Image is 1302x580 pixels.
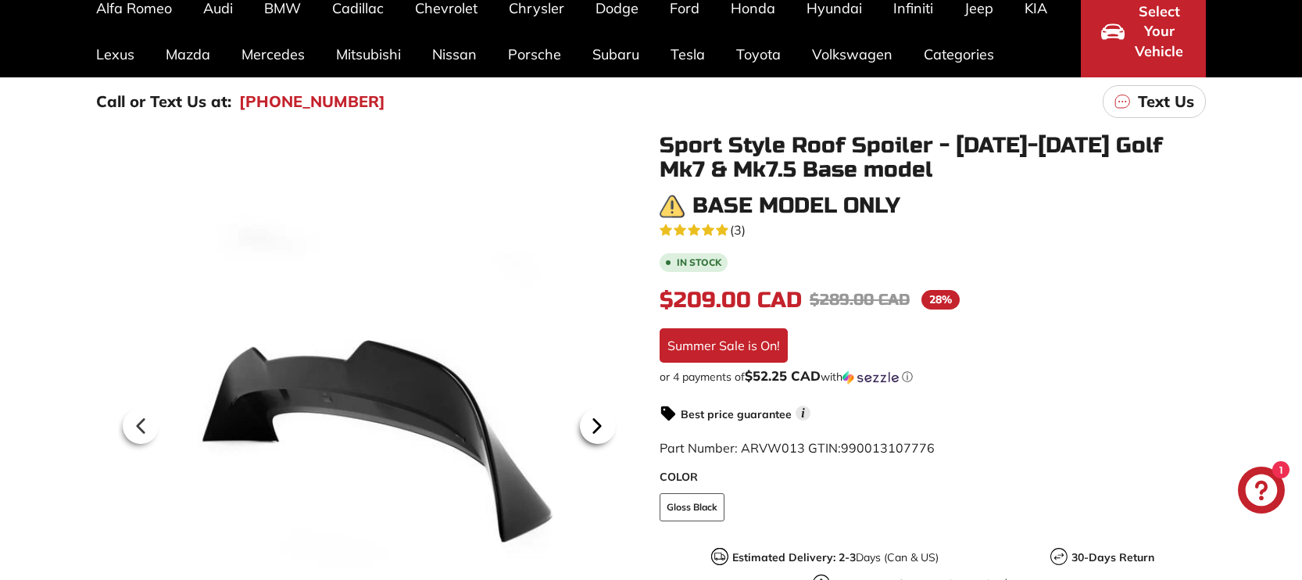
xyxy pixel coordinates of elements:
[1132,2,1186,62] span: Select Your Vehicle
[732,550,856,564] strong: Estimated Delivery: 2-3
[577,31,655,77] a: Subaru
[660,219,1206,239] a: 5.0 rating (3 votes)
[721,31,796,77] a: Toyota
[655,31,721,77] a: Tesla
[417,31,492,77] a: Nissan
[745,367,821,384] span: $52.25 CAD
[1233,467,1289,517] inbox-online-store-chat: Shopify online store chat
[1071,550,1154,564] strong: 30-Days Return
[492,31,577,77] a: Porsche
[660,287,802,313] span: $209.00 CAD
[908,31,1010,77] a: Categories
[842,371,899,385] img: Sezzle
[226,31,320,77] a: Mercedes
[80,31,150,77] a: Lexus
[681,407,792,421] strong: Best price guarantee
[660,194,685,219] img: warning.png
[796,31,908,77] a: Volkswagen
[660,369,1206,385] div: or 4 payments of$52.25 CADwithSezzle Click to learn more about Sezzle
[660,440,935,456] span: Part Number: ARVW013 GTIN:
[660,469,1206,485] label: COLOR
[320,31,417,77] a: Mitsubishi
[96,90,231,113] p: Call or Text Us at:
[677,258,721,267] b: In stock
[150,31,226,77] a: Mazda
[239,90,385,113] a: [PHONE_NUMBER]
[730,220,746,239] span: (3)
[660,369,1206,385] div: or 4 payments of with
[841,440,935,456] span: 990013107776
[796,406,810,421] span: i
[732,550,939,566] p: Days (Can & US)
[921,290,960,310] span: 28%
[810,290,910,310] span: $289.00 CAD
[660,328,788,363] div: Summer Sale is On!
[692,194,900,218] h3: Base model only
[660,134,1206,182] h1: Sport Style Roof Spoiler - [DATE]-[DATE] Golf Mk7 & Mk7.5 Base model
[1138,90,1194,113] p: Text Us
[1103,85,1206,118] a: Text Us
